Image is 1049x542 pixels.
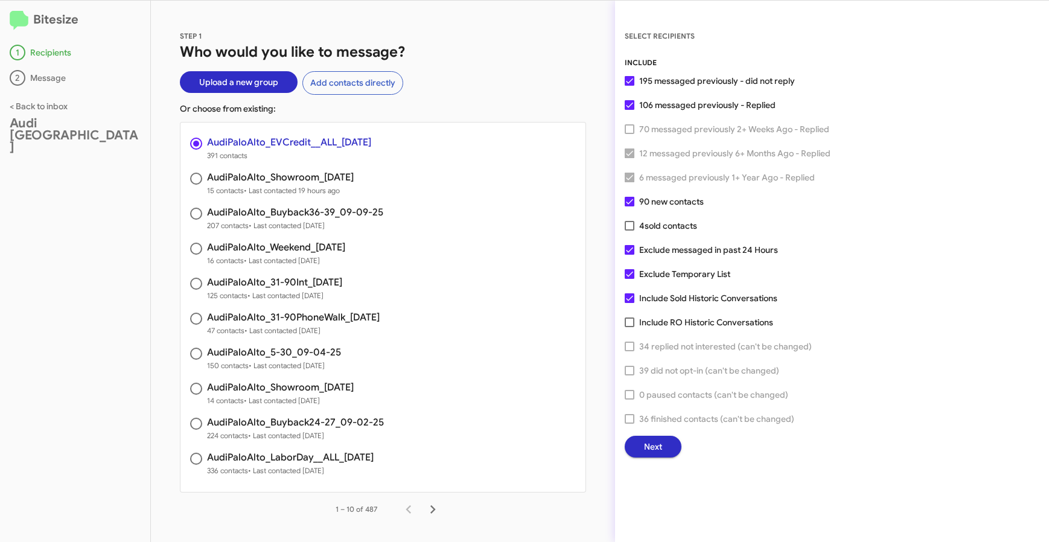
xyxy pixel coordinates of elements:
[639,243,778,257] span: Exclude messaged in past 24 Hours
[397,497,421,521] button: Previous page
[639,218,697,233] span: 4
[10,11,28,30] img: logo-minimal.svg
[639,170,815,185] span: 6 messaged previously 1+ Year Ago - Replied
[10,70,25,86] div: 2
[644,436,662,458] span: Next
[207,430,384,442] span: 224 contacts
[199,71,278,93] span: Upload a new group
[207,395,354,407] span: 14 contacts
[421,497,445,521] button: Next page
[207,278,342,287] h3: AudiPaloAlto_31-90Int_[DATE]
[336,503,377,515] div: 1 – 10 of 487
[639,122,829,136] span: 70 messaged previously 2+ Weeks Ago - Replied
[244,396,320,405] span: • Last contacted [DATE]
[207,360,341,372] span: 150 contacts
[625,436,681,458] button: Next
[639,339,812,354] span: 34 replied not interested (can't be changed)
[639,146,831,161] span: 12 messaged previously 6+ Months Ago - Replied
[207,383,354,392] h3: AudiPaloAlto_Showroom_[DATE]
[207,348,341,357] h3: AudiPaloAlto_5-30_09-04-25
[302,71,403,95] button: Add contacts directly
[207,173,354,182] h3: AudiPaloAlto_Showroom_[DATE]
[207,138,371,147] h3: AudiPaloAlto_EVCredit__ALL_[DATE]
[625,31,695,40] span: SELECT RECIPIENTS
[207,313,380,322] h3: AudiPaloAlto_31-90PhoneWalk_[DATE]
[207,255,345,267] span: 16 contacts
[639,98,776,112] span: 106 messaged previously - Replied
[247,291,324,300] span: • Last contacted [DATE]
[10,70,141,86] div: Message
[207,150,371,162] span: 391 contacts
[180,103,586,115] p: Or choose from existing:
[180,71,298,93] button: Upload a new group
[207,465,374,477] span: 336 contacts
[207,220,383,232] span: 207 contacts
[639,363,779,378] span: 39 did not opt-in (can't be changed)
[249,361,325,370] span: • Last contacted [DATE]
[639,412,794,426] span: 36 finished contacts (can't be changed)
[625,57,1039,69] div: INCLUDE
[244,256,320,265] span: • Last contacted [DATE]
[639,267,730,281] span: Exclude Temporary List
[207,325,380,337] span: 47 contacts
[249,221,325,230] span: • Last contacted [DATE]
[639,387,788,402] span: 0 paused contacts (can't be changed)
[207,453,374,462] h3: AudiPaloAlto_LaborDay__ALL_[DATE]
[10,10,141,30] h2: Bitesize
[207,290,342,302] span: 125 contacts
[180,42,586,62] h1: Who would you like to message?
[244,186,340,195] span: • Last contacted 19 hours ago
[10,117,141,153] div: Audi [GEOGRAPHIC_DATA]
[639,74,795,88] span: 195 messaged previously - did not reply
[207,243,345,252] h3: AudiPaloAlto_Weekend_[DATE]
[180,31,202,40] span: STEP 1
[639,315,773,330] span: Include RO Historic Conversations
[10,101,68,112] a: < Back to inbox
[10,45,141,60] div: Recipients
[207,185,354,197] span: 15 contacts
[248,466,324,475] span: • Last contacted [DATE]
[207,208,383,217] h3: AudiPaloAlto_Buyback36-39_09-09-25
[639,291,777,305] span: Include Sold Historic Conversations
[207,418,384,427] h3: AudiPaloAlto_Buyback24-27_09-02-25
[645,220,697,231] span: sold contacts
[244,326,320,335] span: • Last contacted [DATE]
[639,194,704,209] span: 90 new contacts
[10,45,25,60] div: 1
[248,431,324,440] span: • Last contacted [DATE]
